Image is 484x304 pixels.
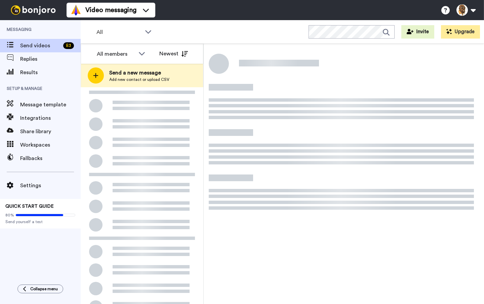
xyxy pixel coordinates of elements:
[20,68,81,77] span: Results
[109,69,169,77] span: Send a new message
[20,101,81,109] span: Message template
[401,25,434,39] button: Invite
[63,42,74,49] div: 83
[8,5,58,15] img: bj-logo-header-white.svg
[5,219,75,224] span: Send yourself a test
[5,212,14,218] span: 80%
[97,50,135,58] div: All members
[5,204,54,209] span: QUICK START GUIDE
[20,55,81,63] span: Replies
[20,114,81,122] span: Integrations
[30,286,58,292] span: Collapse menu
[20,182,81,190] span: Settings
[20,42,61,50] span: Send videos
[154,47,193,60] button: Newest
[20,128,81,136] span: Share library
[20,141,81,149] span: Workspaces
[96,28,142,36] span: All
[17,285,63,293] button: Collapse menu
[85,5,136,15] span: Video messaging
[71,5,81,15] img: vm-color.svg
[441,25,480,39] button: Upgrade
[109,77,169,82] span: Add new contact or upload CSV
[20,154,81,162] span: Fallbacks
